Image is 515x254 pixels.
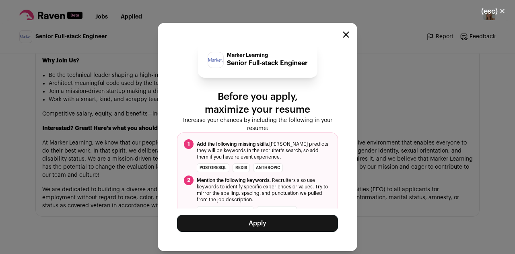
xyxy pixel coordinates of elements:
button: Close modal [343,31,349,38]
span: 2 [184,176,194,185]
li: Anthropic [253,163,283,172]
li: technical lead [257,206,297,215]
span: Mention the following keywords [197,178,270,183]
span: 1 [184,139,194,149]
span: [PERSON_NAME] predicts they will be keywords in the recruiter's search, so add them if you have r... [197,141,331,160]
li: cloud infrastructure [197,206,253,215]
p: Before you apply, maximize your resume [177,91,338,116]
span: Add the following missing skills. [197,142,269,147]
button: Close modal [472,2,515,20]
li: PostgreSQL [197,163,229,172]
li: Redis [233,163,250,172]
button: Apply [177,215,338,232]
span: . Recruiters also use keywords to identify specific experiences or values. Try to mirror the spel... [197,177,331,203]
p: Senior Full-stack Engineer [227,58,308,68]
p: Increase your chances by including the following in your resume: [177,116,338,132]
img: 72ce50523db22b74ae82d339a3cf3b12a7aa891fe2fcae2d3c7863f8c06628ef.png [208,57,223,63]
p: Marker Learning [227,52,308,58]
